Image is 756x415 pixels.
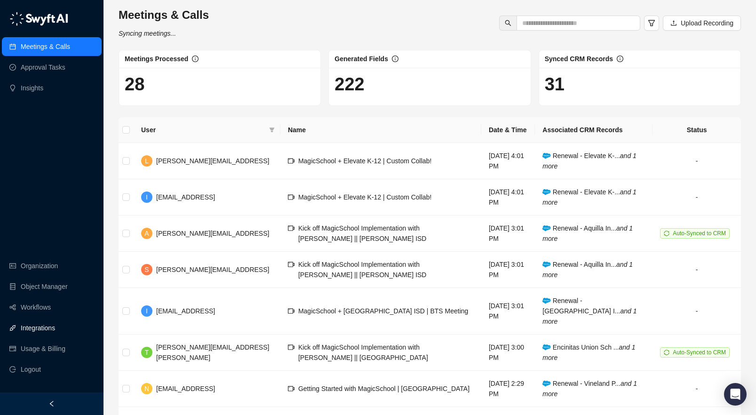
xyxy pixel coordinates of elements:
span: video-camera [288,158,294,164]
span: I [146,192,148,202]
span: [PERSON_NAME][EMAIL_ADDRESS][PERSON_NAME] [156,343,269,361]
span: T [145,347,149,358]
td: [DATE] 3:01 PM [481,215,535,252]
span: I [146,306,148,316]
span: A [144,228,149,239]
span: filter [269,127,275,133]
span: Renewal - Elevate K-... [542,152,637,170]
td: [DATE] 2:29 PM [481,371,535,407]
h1: 222 [334,73,525,95]
span: video-camera [288,308,294,314]
i: and 1 more [542,261,633,279]
span: Renewal - Aquilla In... [542,224,633,242]
span: MagicSchool + Elevate K-12 | Custom Collab! [298,193,431,201]
span: User [141,125,265,135]
td: [DATE] 3:00 PM [481,335,535,371]
span: Getting Started with MagicSchool | [GEOGRAPHIC_DATA] [298,385,470,392]
span: L [145,156,149,166]
i: and 1 more [542,224,633,242]
td: - [653,143,741,179]
span: video-camera [288,385,294,392]
span: Renewal - Elevate K-... [542,188,637,206]
a: Approval Tasks [21,58,65,77]
td: - [653,252,741,288]
span: video-camera [288,344,294,351]
span: Kick off MagicSchool Implementation with [PERSON_NAME] || [GEOGRAPHIC_DATA] [298,343,428,361]
span: [PERSON_NAME][EMAIL_ADDRESS] [156,157,269,165]
h1: 31 [545,73,735,95]
span: info-circle [392,56,398,62]
td: [DATE] 3:01 PM [481,288,535,335]
span: info-circle [617,56,623,62]
img: logo-05li4sbe.png [9,12,68,26]
td: - [653,288,741,335]
span: Generated Fields [334,55,388,63]
span: video-camera [288,225,294,231]
td: - [653,179,741,215]
span: Kick off MagicSchool Implementation with [PERSON_NAME] || [PERSON_NAME] ISD [298,224,427,242]
span: info-circle [192,56,199,62]
span: video-camera [288,261,294,268]
span: sync [664,350,669,355]
i: and 1 more [542,307,637,325]
span: S [144,264,149,275]
i: and 1 more [542,343,635,361]
a: Workflows [21,298,51,317]
span: Upload Recording [681,18,733,28]
span: Auto-Synced to CRM [673,230,726,237]
span: Renewal - [GEOGRAPHIC_DATA] I... [542,297,637,325]
td: - [653,371,741,407]
span: [EMAIL_ADDRESS] [156,307,215,315]
i: Syncing meetings... [119,30,176,37]
span: [PERSON_NAME][EMAIL_ADDRESS] [156,266,269,273]
h3: Meetings & Calls [119,8,209,23]
button: Upload Recording [663,16,741,31]
th: Name [280,117,481,143]
span: Auto-Synced to CRM [673,349,726,356]
th: Associated CRM Records [535,117,653,143]
a: Object Manager [21,277,68,296]
span: upload [670,20,677,26]
span: [PERSON_NAME][EMAIL_ADDRESS] [156,230,269,237]
span: N [144,383,149,394]
span: filter [267,123,277,137]
h1: 28 [125,73,315,95]
span: video-camera [288,194,294,200]
i: and 1 more [542,188,637,206]
span: Renewal - Vineland P... [542,380,637,398]
a: Integrations [21,319,55,337]
span: sync [664,231,669,236]
a: Insights [21,79,43,97]
span: filter [648,19,655,27]
td: [DATE] 4:01 PM [481,143,535,179]
span: MagicSchool + Elevate K-12 | Custom Collab! [298,157,431,165]
a: Organization [21,256,58,275]
span: MagicSchool + [GEOGRAPHIC_DATA] ISD | BTS Meeting [298,307,468,315]
th: Status [653,117,741,143]
span: Renewal - Aquilla In... [542,261,633,279]
span: Logout [21,360,41,379]
span: logout [9,366,16,373]
span: search [505,20,511,26]
td: [DATE] 4:01 PM [481,179,535,215]
i: and 1 more [542,152,637,170]
td: [DATE] 3:01 PM [481,252,535,288]
a: Usage & Billing [21,339,65,358]
span: Encinitas Union Sch ... [542,343,635,361]
span: left [48,400,55,407]
span: Meetings Processed [125,55,188,63]
span: [EMAIL_ADDRESS] [156,385,215,392]
div: Open Intercom Messenger [724,383,747,406]
th: Date & Time [481,117,535,143]
span: Synced CRM Records [545,55,613,63]
span: [EMAIL_ADDRESS] [156,193,215,201]
span: Kick off MagicSchool Implementation with [PERSON_NAME] || [PERSON_NAME] ISD [298,261,427,279]
i: and 1 more [542,380,637,398]
a: Meetings & Calls [21,37,70,56]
